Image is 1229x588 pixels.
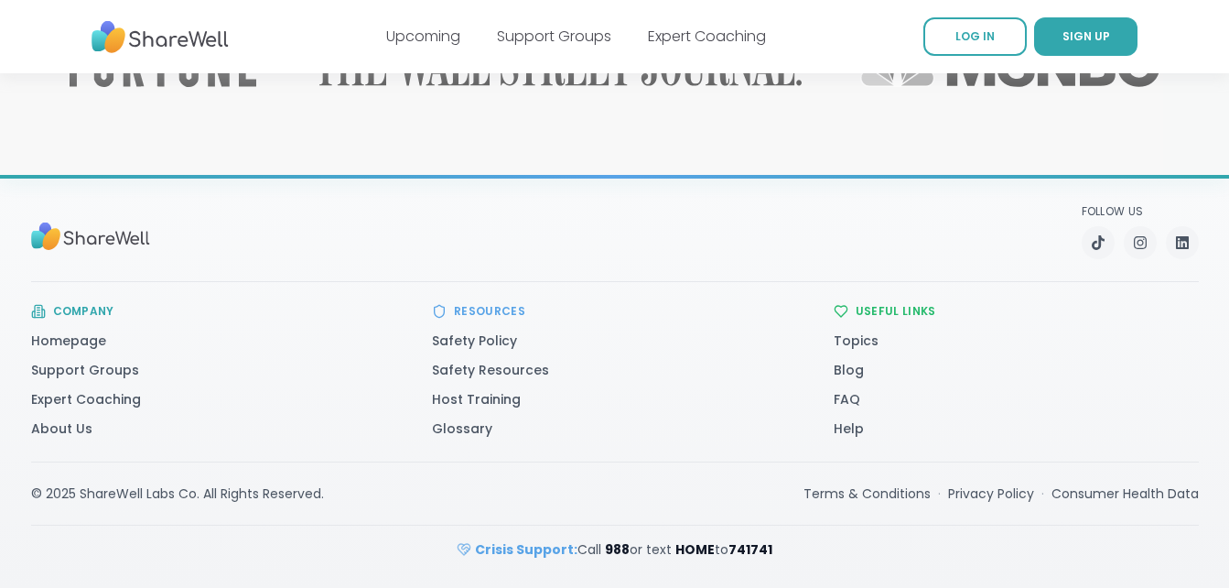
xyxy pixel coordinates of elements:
[1082,204,1199,219] p: Follow Us
[1082,226,1115,259] a: TikTok
[432,332,517,350] a: Safety Policy
[948,485,1034,503] a: Privacy Policy
[938,485,941,503] span: ·
[1166,226,1199,259] a: LinkedIn
[432,390,521,408] a: Host Training
[1051,485,1199,503] a: Consumer Health Data
[475,540,577,559] strong: Crisis Support:
[386,26,460,47] a: Upcoming
[432,361,549,379] a: Safety Resources
[432,419,492,438] a: Glossary
[475,540,772,559] span: Call or text to
[31,390,141,408] a: Expert Coaching
[454,304,525,319] h3: Resources
[834,390,860,408] a: FAQ
[497,26,611,47] a: Support Groups
[31,213,150,259] img: Sharewell
[31,419,92,438] a: About Us
[53,304,114,319] h3: Company
[648,26,766,47] a: Expert Coaching
[834,361,864,379] a: Blog
[92,12,229,62] img: ShareWell Nav Logo
[1124,226,1157,259] a: Instagram
[31,485,324,503] div: © 2025 ShareWell Labs Co. All Rights Reserved.
[834,419,864,438] a: Help
[856,304,936,319] h3: Useful Links
[955,28,995,44] span: LOG IN
[728,540,772,559] strong: 741741
[803,485,931,503] a: Terms & Conditions
[31,361,139,379] a: Support Groups
[605,540,630,559] strong: 988
[1041,485,1044,503] span: ·
[1062,28,1110,44] span: SIGN UP
[923,17,1027,56] a: LOG IN
[834,332,879,350] a: Topics
[31,332,106,350] a: Homepage
[675,540,715,559] strong: HOME
[1034,17,1137,56] a: SIGN UP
